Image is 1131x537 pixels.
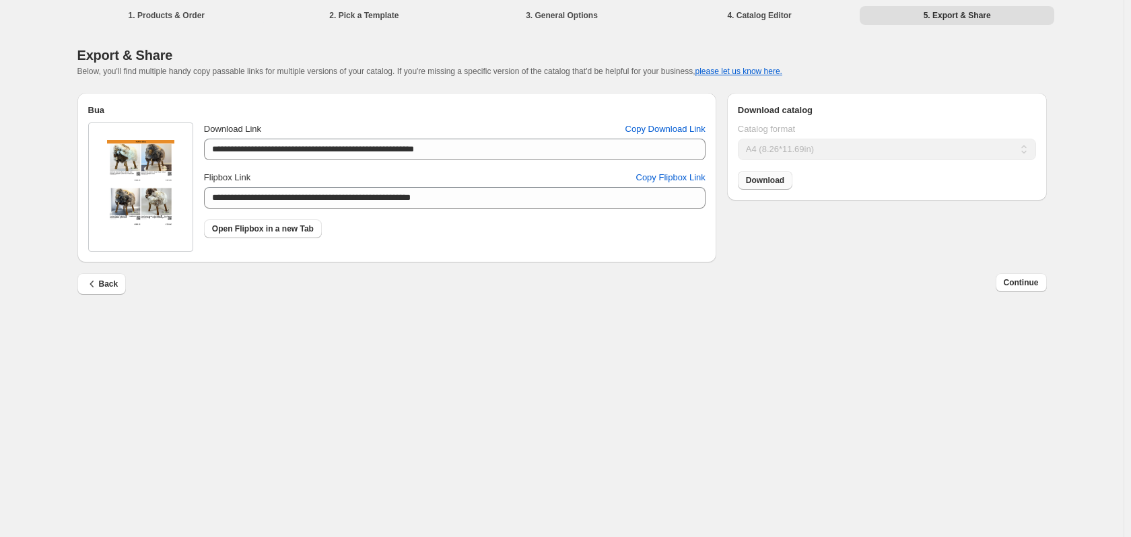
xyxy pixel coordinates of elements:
[625,122,706,136] span: Copy Download Link
[617,118,714,140] button: Copy Download Link
[212,223,314,234] span: Open Flipbox in a new Tab
[204,219,322,238] a: Open Flipbox in a new Tab
[88,104,706,117] h2: Bua
[204,124,261,134] span: Download Link
[636,171,706,184] span: Copy Flipbox Link
[996,273,1047,292] button: Continue
[85,277,118,291] span: Back
[77,48,173,63] span: Export & Share
[746,175,784,186] span: Download
[628,167,714,188] button: Copy Flipbox Link
[107,140,174,235] img: thumbImage
[738,171,792,190] a: Download
[695,67,782,76] button: please let us know here.
[738,104,1036,117] h2: Download catalog
[77,67,782,76] span: Below, you'll find multiple handy copy passable links for multiple versions of your catalog. If y...
[77,273,127,295] button: Back
[1004,277,1039,288] span: Continue
[204,172,250,182] span: Flipbox Link
[738,124,795,134] span: Catalog format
